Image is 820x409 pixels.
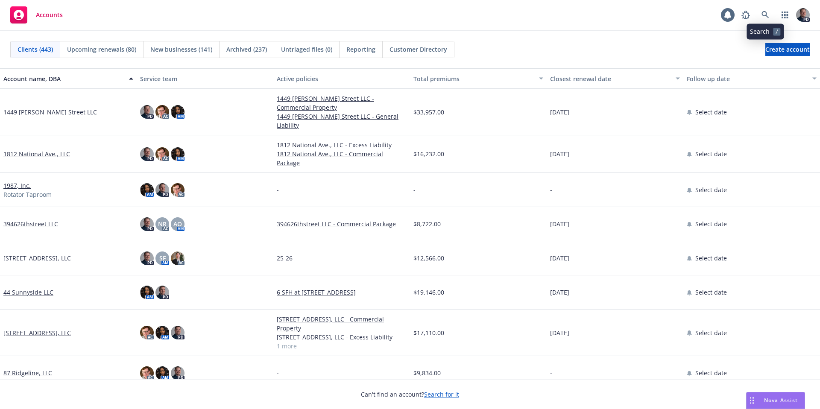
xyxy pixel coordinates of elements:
span: Upcoming renewals (80) [67,45,136,54]
span: $16,232.00 [413,149,444,158]
a: Report a Bug [737,6,754,23]
img: photo [140,251,154,265]
div: Account name, DBA [3,74,124,83]
span: $19,146.00 [413,288,444,297]
a: 1812 National Ave., LLC - Commercial Package [277,149,407,167]
span: Clients (443) [18,45,53,54]
span: - [413,185,416,194]
span: Untriaged files (0) [281,45,332,54]
span: [DATE] [550,149,569,158]
a: 1812 National Ave., LLC - Excess Liability [277,140,407,149]
span: Customer Directory [389,45,447,54]
span: $17,110.00 [413,328,444,337]
span: Select date [695,288,727,297]
img: photo [140,105,154,119]
span: Select date [695,219,727,228]
span: NR [158,219,167,228]
span: - [277,185,279,194]
a: 25-26 [277,254,407,263]
img: photo [155,183,169,197]
img: photo [171,251,184,265]
div: Closest renewal date [550,74,671,83]
span: Select date [695,149,727,158]
span: Select date [695,185,727,194]
img: photo [140,326,154,339]
button: Service team [137,68,273,89]
span: $33,957.00 [413,108,444,117]
a: 1987, Inc. [3,181,31,190]
div: Service team [140,74,270,83]
div: Follow up date [687,74,807,83]
a: 1 more [277,342,407,351]
span: $8,722.00 [413,219,441,228]
span: [DATE] [550,254,569,263]
a: Create account [765,43,810,56]
span: SF [159,254,166,263]
button: Closest renewal date [547,68,683,89]
img: photo [155,326,169,339]
a: Accounts [7,3,66,27]
span: AO [173,219,182,228]
button: Active policies [273,68,410,89]
img: photo [171,326,184,339]
span: New businesses (141) [150,45,212,54]
img: photo [155,105,169,119]
a: [STREET_ADDRESS], LLC [3,328,71,337]
a: Search for it [424,390,459,398]
span: Create account [765,41,810,58]
span: - [550,368,552,377]
span: $12,566.00 [413,254,444,263]
img: photo [140,183,154,197]
span: Rotator Taproom [3,190,52,199]
span: [DATE] [550,288,569,297]
a: 1812 National Ave., LLC [3,149,70,158]
a: 394626thstreet LLC - Commercial Package [277,219,407,228]
span: Accounts [36,12,63,18]
span: [DATE] [550,108,569,117]
img: photo [155,366,169,380]
a: Switch app [776,6,794,23]
span: [DATE] [550,328,569,337]
span: - [277,368,279,377]
a: 6 SFH at [STREET_ADDRESS] [277,288,407,297]
img: photo [140,217,154,231]
a: 44 Sunnyside LLC [3,288,53,297]
img: photo [171,147,184,161]
span: Select date [695,254,727,263]
img: photo [155,147,169,161]
span: Select date [695,328,727,337]
span: [DATE] [550,219,569,228]
img: photo [171,183,184,197]
img: photo [796,8,810,22]
span: Archived (237) [226,45,267,54]
img: photo [171,105,184,119]
a: 394626thstreet LLC [3,219,58,228]
span: Nova Assist [764,397,798,404]
span: Can't find an account? [361,390,459,399]
a: 1449 [PERSON_NAME] Street LLC - Commercial Property [277,94,407,112]
img: photo [140,286,154,299]
img: photo [155,286,169,299]
a: [STREET_ADDRESS], LLC - Commercial Property [277,315,407,333]
button: Total premiums [410,68,547,89]
span: - [550,185,552,194]
img: photo [140,366,154,380]
button: Nova Assist [746,392,805,409]
a: 1449 [PERSON_NAME] Street LLC - General Liability [277,112,407,130]
a: Search [757,6,774,23]
a: [STREET_ADDRESS], LLC [3,254,71,263]
span: Select date [695,108,727,117]
img: photo [171,366,184,380]
span: Reporting [346,45,375,54]
span: $9,834.00 [413,368,441,377]
span: Select date [695,368,727,377]
div: Total premiums [413,74,534,83]
div: Active policies [277,74,407,83]
a: 87 Ridgeline, LLC [3,368,52,377]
